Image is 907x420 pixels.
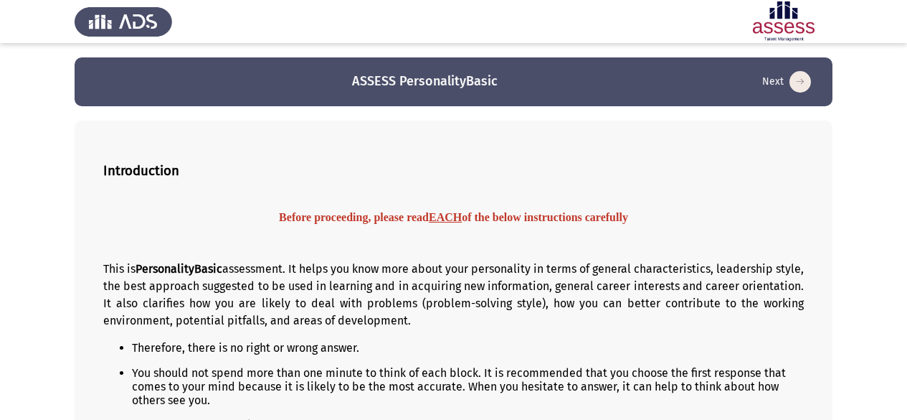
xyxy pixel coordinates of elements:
u: EACH [429,211,462,223]
img: Assessment logo of PersonalityBasic Assessment - THL [735,1,832,42]
img: Assess Talent Management logo [75,1,172,42]
span: This is assessment. It helps you know more about your personality in terms of general characteris... [103,262,804,327]
b: PersonalityBasic [136,262,222,276]
span: Before proceeding, please read of the below instructions carefully [279,211,628,223]
b: Introduction [103,163,179,179]
h3: ASSESS PersonalityBasic [352,73,498,90]
span: You should not spend more than one minute to think of each block. It is recommended that you choo... [132,366,786,407]
button: load next page [758,70,815,93]
span: Therefore, there is no right or wrong answer. [132,341,359,355]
